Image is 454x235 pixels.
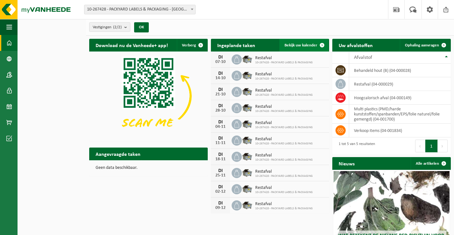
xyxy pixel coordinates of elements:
[255,56,313,61] span: Restafval
[255,88,313,93] span: Restafval
[335,139,375,153] div: 1 tot 5 van 5 resultaten
[285,43,317,47] span: Bekijk uw kalender
[242,53,253,64] img: WB-5000-GAL-GY-01
[411,157,450,170] a: Alle artikelen
[214,76,227,80] div: 14-10
[214,103,227,108] div: DI
[400,39,450,52] a: Ophaling aanvragen
[242,199,253,210] img: WB-5000-GAL-GY-01
[255,109,313,113] span: 10-267428 - PACKYARD LABELS & PACKAGING
[349,105,451,124] td: multi plastics (PMD/harde kunststoffen/spanbanden/EPS/folie naturel/folie gemengd) (04-001700)
[214,157,227,162] div: 18-11
[255,61,313,65] span: 10-267428 - PACKYARD LABELS & PACKAGING
[214,201,227,206] div: DI
[214,141,227,145] div: 11-11
[211,39,262,51] h2: Ingeplande taken
[214,136,227,141] div: DI
[242,118,253,129] img: WB-5000-GAL-GY-01
[438,140,448,152] button: Next
[255,190,313,194] span: 10-267428 - PACKYARD LABELS & PACKAGING
[255,142,313,146] span: 10-267428 - PACKYARD LABELS & PACKAGING
[349,77,451,91] td: restafval (04-000029)
[84,5,196,14] span: 10-267428 - PACKYARD LABELS & PACKAGING - NAZARETH
[214,168,227,173] div: DI
[405,43,439,47] span: Ophaling aanvragen
[255,169,313,174] span: Restafval
[349,91,451,105] td: hoogcalorisch afval (04-000149)
[214,184,227,190] div: DI
[89,22,130,32] button: Vestigingen(2/2)
[242,183,253,194] img: WB-5000-GAL-GY-01
[214,190,227,194] div: 02-12
[349,124,451,137] td: verkoop items (04-001834)
[93,23,122,32] span: Vestigingen
[182,43,196,47] span: Verberg
[214,60,227,64] div: 07-10
[255,185,313,190] span: Restafval
[214,71,227,76] div: DI
[332,39,379,51] h2: Uw afvalstoffen
[177,39,207,52] button: Verberg
[255,202,313,207] span: Restafval
[242,151,253,162] img: WB-5000-GAL-GY-01
[255,121,313,126] span: Restafval
[89,52,208,140] img: Download de VHEPlus App
[255,72,313,77] span: Restafval
[214,108,227,113] div: 28-10
[255,104,313,109] span: Restafval
[84,5,195,14] span: 10-267428 - PACKYARD LABELS & PACKAGING - NAZARETH
[113,25,122,29] count: (2/2)
[214,120,227,125] div: DI
[214,55,227,60] div: DI
[354,55,372,60] span: Afvalstof
[415,140,425,152] button: Previous
[214,152,227,157] div: DI
[255,126,313,129] span: 10-267428 - PACKYARD LABELS & PACKAGING
[255,158,313,162] span: 10-267428 - PACKYARD LABELS & PACKAGING
[349,64,451,77] td: behandeld hout (B) (04-000028)
[425,140,438,152] button: 1
[242,102,253,113] img: WB-5000-GAL-GY-01
[242,70,253,80] img: WB-5000-GAL-GY-01
[242,86,253,97] img: WB-5000-GAL-GY-01
[255,137,313,142] span: Restafval
[255,153,313,158] span: Restafval
[255,77,313,81] span: 10-267428 - PACKYARD LABELS & PACKAGING
[214,125,227,129] div: 04-11
[242,167,253,178] img: WB-5000-GAL-GY-01
[214,87,227,92] div: DI
[255,174,313,178] span: 10-267428 - PACKYARD LABELS & PACKAGING
[89,148,147,160] h2: Aangevraagde taken
[134,22,149,32] button: OK
[96,166,201,170] p: Geen data beschikbaar.
[214,206,227,210] div: 09-12
[255,93,313,97] span: 10-267428 - PACKYARD LABELS & PACKAGING
[332,157,361,169] h2: Nieuws
[279,39,328,52] a: Bekijk uw kalender
[242,135,253,145] img: WB-5000-GAL-GY-01
[255,207,313,211] span: 10-267428 - PACKYARD LABELS & PACKAGING
[89,39,174,51] h2: Download nu de Vanheede+ app!
[214,173,227,178] div: 25-11
[214,92,227,97] div: 21-10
